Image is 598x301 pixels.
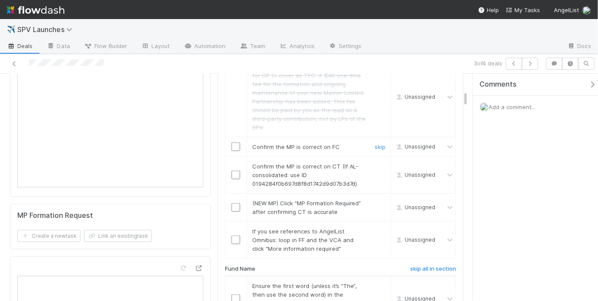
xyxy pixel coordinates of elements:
[506,6,540,13] span: My Tasks
[489,104,535,110] span: Add a comment...
[582,6,591,15] img: avatar_768cd48b-9260-4103-b3ef-328172ae0546.png
[17,230,80,242] button: Create a newtask
[394,144,435,150] span: Unassigned
[134,40,177,54] a: Layout
[7,42,33,50] span: Deals
[375,143,386,150] a: skip
[394,172,435,178] span: Unassigned
[322,40,369,54] a: Settings
[479,80,517,89] span: Comments
[84,230,152,242] button: Link an existingtask
[252,228,354,252] span: If you see references to AngelList Omnibus: loop in FF and the VCA and click “More information re...
[394,204,435,211] span: Unassigned
[7,3,64,17] img: logo-inverted-e16ddd16eac7371096b0.svg
[252,163,359,187] span: Confirm the MP is correct on CT (If AL-consolidated: use ID 0194284f0b697d8f8d1742d9d07b3d7d)
[480,103,489,111] img: avatar_768cd48b-9260-4103-b3ef-328172ae0546.png
[474,59,502,68] span: 3 of 4 deals
[272,40,322,54] a: Analytics
[252,200,361,215] span: (NEW MP) Click “MP Formation Required” after confirming CT is accurate
[7,26,16,33] span: ✈️
[225,265,255,272] h6: Fund Name
[77,40,134,54] a: Flow Builder
[40,40,77,54] a: Data
[506,6,540,14] a: My Tasks
[177,40,233,54] a: Automation
[394,94,435,100] span: Unassigned
[84,42,127,50] span: Flow Builder
[560,40,598,54] a: Docs
[252,143,340,150] span: Confirm the MP is correct on FC
[478,6,499,14] div: Help
[410,265,456,272] h6: skip all in section
[233,40,272,54] a: Team
[17,25,77,34] span: SPV Launches
[17,211,93,220] h5: MP Formation Request
[554,6,579,13] span: AngelList
[394,237,435,243] span: Unassigned
[410,265,456,276] a: skip all in section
